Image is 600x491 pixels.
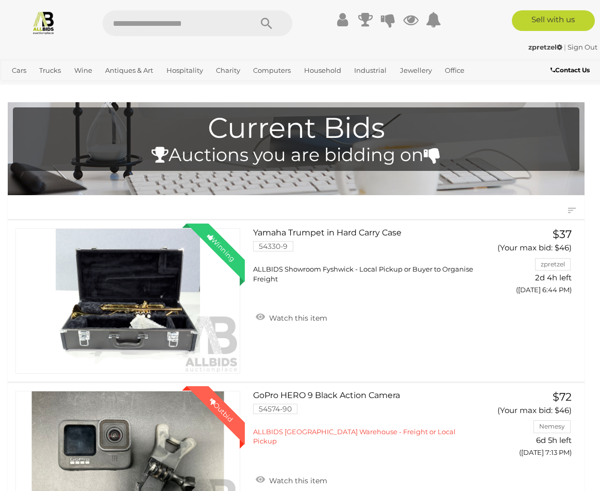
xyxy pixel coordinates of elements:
span: | [564,43,566,51]
h1: Current Bids [18,113,574,144]
div: Outbid [197,386,245,434]
h4: Auctions you are bidding on [18,145,574,165]
a: Computers [249,62,295,79]
a: Yamaha Trumpet in Hard Carry Case 54330-9 ALLBIDS Showroom Fyshwick - Local Pickup or Buyer to Or... [261,228,480,283]
a: Wine [70,62,96,79]
div: Winning [197,224,245,271]
a: Charity [212,62,244,79]
strong: zpretzel [528,43,562,51]
a: GoPro HERO 9 Black Action Camera 54574-90 ALLBIDS [GEOGRAPHIC_DATA] Warehouse - Freight or Local ... [261,391,480,446]
a: Cars [8,62,30,79]
span: $37 [553,228,572,241]
a: $72 (Your max bid: $46) Nemesy 6d 5h left ([DATE] 7:13 PM) [496,391,575,462]
a: Sign Out [568,43,597,51]
a: Hospitality [162,62,207,79]
a: Jewellery [396,62,436,79]
span: Watch this item [266,313,327,323]
a: $37 (Your max bid: $46) zpretzel 2d 4h left ([DATE] 6:44 PM) [496,228,575,299]
a: Sell with us [512,10,595,31]
a: zpretzel [528,43,564,51]
a: Sports [8,79,37,96]
button: Search [241,10,292,36]
a: Watch this item [253,309,330,325]
span: Watch this item [266,476,327,485]
a: Office [441,62,469,79]
a: Industrial [350,62,391,79]
a: Winning [15,228,240,374]
a: [GEOGRAPHIC_DATA] [42,79,123,96]
a: Trucks [35,62,65,79]
a: Household [300,62,345,79]
a: Antiques & Art [101,62,157,79]
img: Allbids.com.au [31,10,56,35]
b: Contact Us [551,66,590,74]
a: Watch this item [253,472,330,487]
a: Contact Us [551,65,592,76]
span: $72 [553,390,572,403]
